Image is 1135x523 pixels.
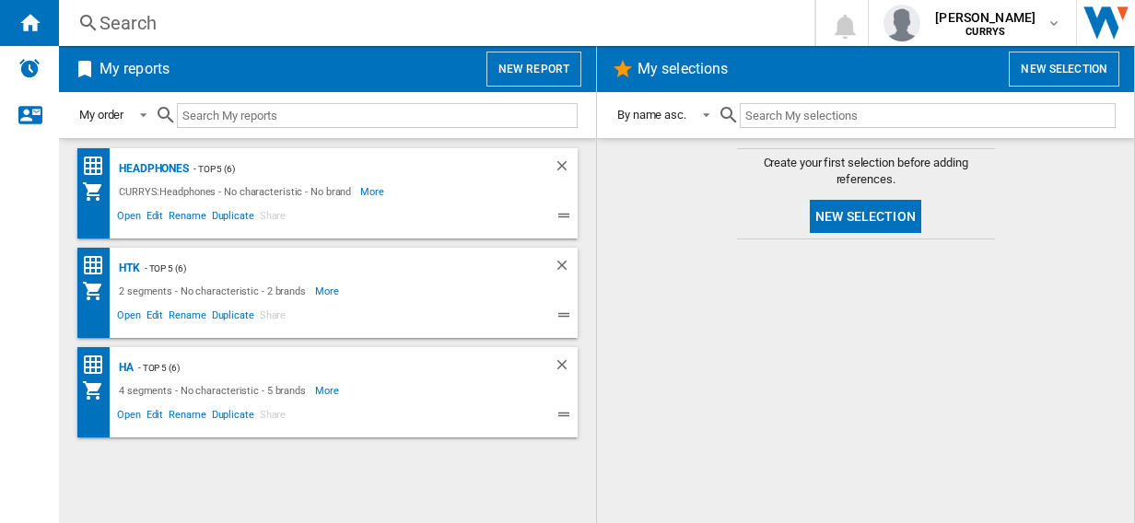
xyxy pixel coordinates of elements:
[257,406,289,428] span: Share
[257,207,289,229] span: Share
[114,257,140,280] div: HTK
[114,207,144,229] span: Open
[209,307,257,329] span: Duplicate
[935,8,1036,27] span: [PERSON_NAME]
[134,356,517,379] div: - top 5 (6)
[114,280,315,302] div: 2 segments - No characteristic - 2 brands
[82,354,114,377] div: Price Matrix
[82,379,114,401] div: My Assortment
[79,108,123,122] div: My order
[166,307,208,329] span: Rename
[617,108,686,122] div: By name asc.
[257,307,289,329] span: Share
[114,157,189,180] div: Headphones
[554,257,578,280] div: Delete
[144,207,167,229] span: Edit
[360,180,387,203] span: More
[166,406,208,428] span: Rename
[737,155,995,188] span: Create your first selection before adding references.
[554,356,578,379] div: Delete
[740,103,1116,128] input: Search My selections
[114,356,134,379] div: HA
[144,406,167,428] span: Edit
[1009,52,1119,87] button: New selection
[82,254,114,277] div: Price Matrix
[634,52,731,87] h2: My selections
[114,379,315,401] div: 4 segments - No characteristic - 5 brands
[209,406,257,428] span: Duplicate
[486,52,581,87] button: New report
[18,57,41,79] img: alerts-logo.svg
[209,207,257,229] span: Duplicate
[810,200,921,233] button: New selection
[114,406,144,428] span: Open
[82,180,114,203] div: My Assortment
[883,5,920,41] img: profile.jpg
[189,157,517,180] div: - top 5 (6)
[96,52,173,87] h2: My reports
[315,280,342,302] span: More
[177,103,578,128] input: Search My reports
[144,307,167,329] span: Edit
[114,307,144,329] span: Open
[166,207,208,229] span: Rename
[82,155,114,178] div: Price Matrix
[140,257,517,280] div: - top 5 (6)
[554,157,578,180] div: Delete
[82,280,114,302] div: My Assortment
[315,379,342,401] span: More
[965,26,1005,38] b: CURRYS
[99,10,766,36] div: Search
[114,180,360,203] div: CURRYS:Headphones - No characteristic - No brand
